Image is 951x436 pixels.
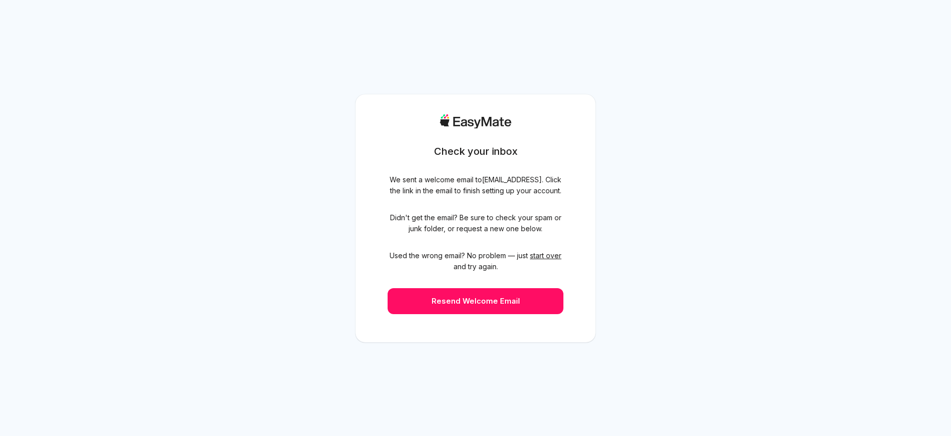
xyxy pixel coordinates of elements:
[434,144,517,158] h1: Check your inbox
[530,250,561,261] button: start over
[388,174,563,196] span: We sent a welcome email to [EMAIL_ADDRESS] . Click the link in the email to finish setting up you...
[388,288,563,314] button: Resend Welcome Email
[388,250,563,272] span: Used the wrong email? No problem — just and try again.
[388,212,563,234] span: Didn't get the email? Be sure to check your spam or junk folder, or request a new one below.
